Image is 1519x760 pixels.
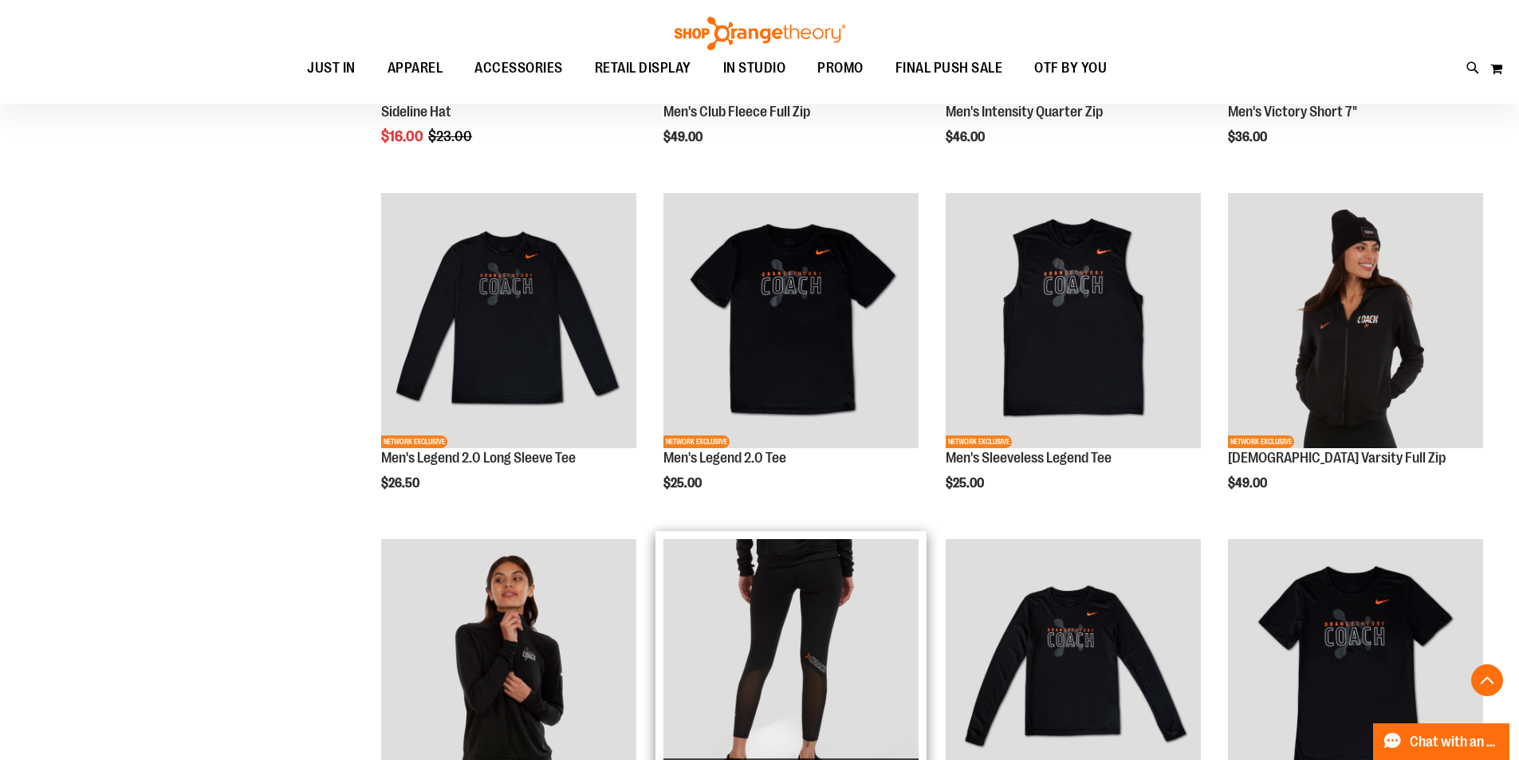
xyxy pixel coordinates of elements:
[1228,104,1357,120] a: Men's Victory Short 7"
[946,193,1201,448] img: OTF Mens Coach FA23 Legend Sleeveless Tee - Black primary image
[381,193,636,448] img: OTF Mens Coach FA23 Legend 2.0 LS Tee - Black primary image
[381,476,422,490] span: $26.50
[663,476,704,490] span: $25.00
[663,193,919,451] a: OTF Mens Coach FA23 Legend 2.0 SS Tee - Black primary imageNETWORK EXCLUSIVE
[1228,450,1446,466] a: [DEMOGRAPHIC_DATA] Varsity Full Zip
[1373,723,1510,760] button: Chat with an Expert
[291,50,372,87] a: JUST IN
[307,50,356,86] span: JUST IN
[946,435,1012,448] span: NETWORK EXCLUSIVE
[373,185,644,531] div: product
[946,450,1112,466] a: Men's Sleeveless Legend Tee
[946,104,1103,120] a: Men's Intensity Quarter Zip
[663,450,786,466] a: Men's Legend 2.0 Tee
[817,50,864,86] span: PROMO
[1018,50,1123,87] a: OTF BY YOU
[381,435,447,448] span: NETWORK EXCLUSIVE
[428,128,474,144] span: $23.00
[672,17,848,50] img: Shop Orangetheory
[946,476,986,490] span: $25.00
[801,50,880,87] a: PROMO
[381,450,576,466] a: Men's Legend 2.0 Long Sleeve Tee
[372,50,459,87] a: APPAREL
[663,130,705,144] span: $49.00
[474,50,563,86] span: ACCESSORIES
[381,104,451,120] a: Sideline Hat
[381,193,636,451] a: OTF Mens Coach FA23 Legend 2.0 LS Tee - Black primary imageNETWORK EXCLUSIVE
[663,193,919,448] img: OTF Mens Coach FA23 Legend 2.0 SS Tee - Black primary image
[663,104,810,120] a: Men's Club Fleece Full Zip
[381,128,426,144] span: $16.00
[723,50,786,86] span: IN STUDIO
[1228,193,1483,451] a: OTF Ladies Coach FA23 Varsity Full Zip - Black primary imageNETWORK EXCLUSIVE
[938,185,1209,531] div: product
[946,193,1201,451] a: OTF Mens Coach FA23 Legend Sleeveless Tee - Black primary imageNETWORK EXCLUSIVE
[579,50,707,87] a: RETAIL DISPLAY
[1228,435,1294,448] span: NETWORK EXCLUSIVE
[880,50,1019,87] a: FINAL PUSH SALE
[458,50,579,87] a: ACCESSORIES
[1220,185,1491,531] div: product
[1228,130,1269,144] span: $36.00
[946,130,987,144] span: $46.00
[663,435,730,448] span: NETWORK EXCLUSIVE
[1228,193,1483,448] img: OTF Ladies Coach FA23 Varsity Full Zip - Black primary image
[1228,476,1269,490] span: $49.00
[595,50,691,86] span: RETAIL DISPLAY
[1034,50,1107,86] span: OTF BY YOU
[1410,734,1500,750] span: Chat with an Expert
[895,50,1003,86] span: FINAL PUSH SALE
[1471,664,1503,696] button: Back To Top
[707,50,802,86] a: IN STUDIO
[388,50,443,86] span: APPAREL
[655,185,927,531] div: product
